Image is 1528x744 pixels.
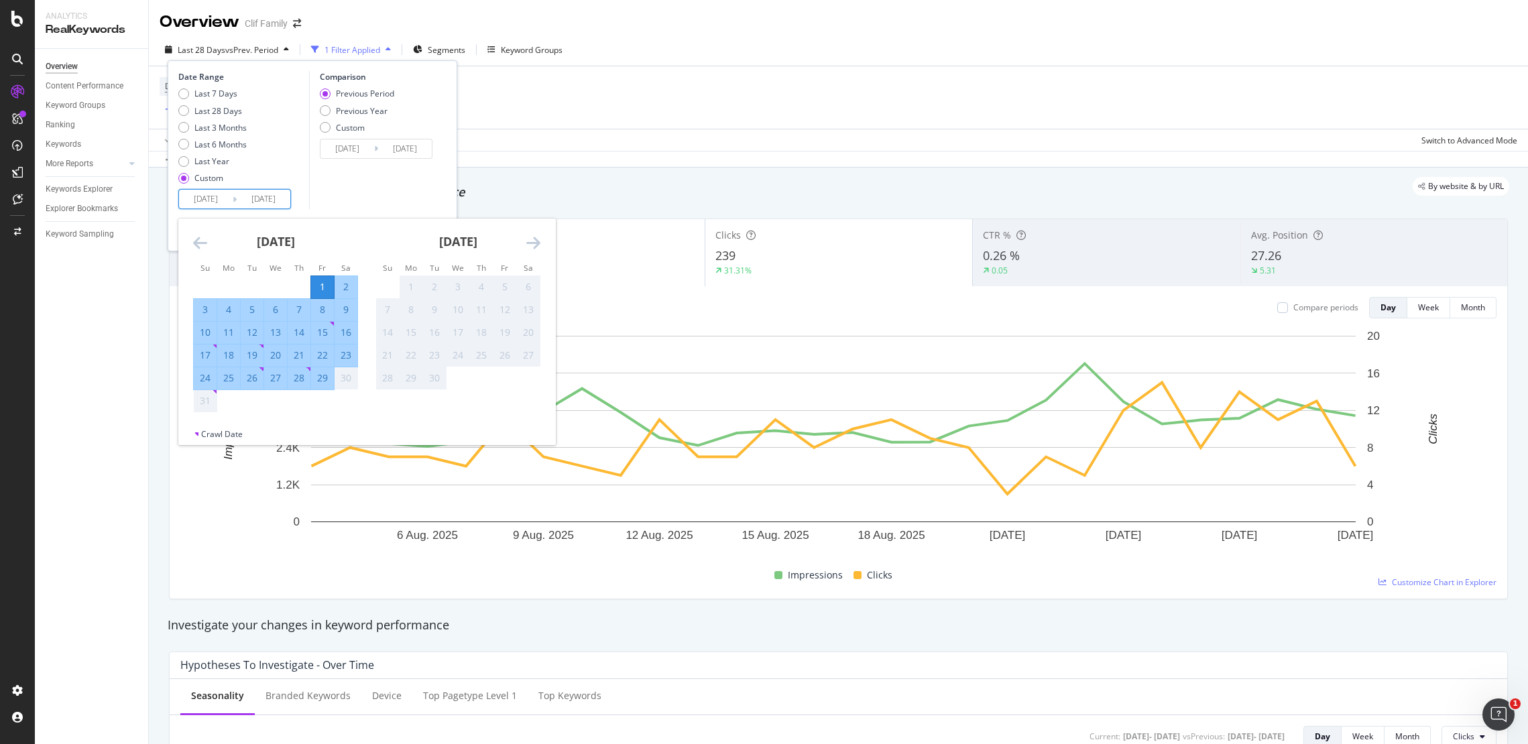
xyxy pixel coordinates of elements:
div: Keywords Explorer [46,182,113,196]
input: End Date [378,139,432,158]
div: 2 [423,280,446,294]
td: Selected as end date. Saturday, August 30, 2025 [335,367,358,389]
div: Date Range [178,71,306,82]
button: Keyword Groups [482,39,568,60]
td: Selected. Sunday, August 24, 2025 [194,367,217,389]
div: Day [1380,302,1396,313]
span: CTR % [983,229,1011,241]
div: 31.31% [724,265,752,276]
div: Move backward to switch to the previous month. [193,235,207,251]
text: [DATE] [990,529,1026,542]
div: 17 [447,326,469,339]
td: Selected. Saturday, August 9, 2025 [335,298,358,321]
div: 23 [423,349,446,362]
text: 9 Aug. 2025 [513,529,574,542]
span: Device [165,80,190,92]
small: Fr [318,262,326,273]
td: Selected. Friday, August 29, 2025 [311,367,335,389]
button: Last 28 DaysvsPrev. Period [160,39,294,60]
td: Selected. Saturday, August 16, 2025 [335,321,358,344]
div: 26 [493,349,516,362]
div: Last 3 Months [178,122,247,133]
td: Selected. Thursday, August 7, 2025 [288,298,311,321]
td: Not available. Wednesday, September 3, 2025 [447,275,470,298]
div: Analytics [46,11,137,22]
td: Not available. Thursday, September 18, 2025 [470,321,493,344]
div: [DATE] - [DATE] [1123,731,1180,742]
div: 16 [423,326,446,339]
small: Sa [341,262,351,273]
button: Apply [160,129,198,151]
text: 0 [294,515,300,528]
small: Th [477,262,486,273]
div: Last Year [194,156,229,167]
div: 18 [470,326,493,339]
button: Segments [408,39,471,60]
div: Month [1461,302,1485,313]
div: 30 [335,371,357,385]
input: End Date [237,190,290,208]
div: [DATE] - [DATE] [1228,731,1285,742]
div: 9 [423,303,446,316]
span: 27.26 [1251,247,1281,263]
div: 22 [311,349,334,362]
td: Not available. Tuesday, September 23, 2025 [423,344,447,367]
div: 15 [311,326,334,339]
button: Add Filter [160,102,213,118]
td: Selected. Monday, August 25, 2025 [217,367,241,389]
a: Content Performance [46,79,139,93]
span: Clicks [867,567,892,583]
small: Mo [405,262,417,273]
td: Not available. Saturday, September 27, 2025 [517,344,540,367]
div: 8 [311,303,334,316]
div: Clif Family [245,17,288,30]
td: Not available. Friday, September 26, 2025 [493,344,517,367]
div: 9 [335,303,357,316]
text: 8 [1367,442,1373,454]
div: Custom [178,172,247,184]
td: Not available. Thursday, September 11, 2025 [470,298,493,321]
td: Selected. Thursday, August 14, 2025 [288,321,311,344]
div: 10 [447,303,469,316]
div: legacy label [1413,177,1509,196]
div: 21 [288,349,310,362]
div: 0.05 [992,265,1008,276]
td: Not available. Monday, September 22, 2025 [400,344,423,367]
div: 11 [470,303,493,316]
td: Not available. Wednesday, September 17, 2025 [447,321,470,344]
td: Not available. Tuesday, September 2, 2025 [423,275,447,298]
td: Not available. Sunday, September 28, 2025 [376,367,400,389]
div: Hypotheses to Investigate - Over Time [180,658,374,672]
div: 11 [217,326,240,339]
div: 27 [264,371,287,385]
div: 31 [194,394,217,408]
div: Previous Year [320,105,394,117]
div: Branded Keywords [266,689,351,702]
small: Th [294,262,304,273]
td: Not available. Friday, September 5, 2025 [493,275,517,298]
div: Device [372,689,402,702]
td: Not available. Sunday, August 31, 2025 [194,389,217,412]
div: More Reports [46,157,93,171]
span: Last 28 Days [178,44,225,56]
strong: [DATE] [257,233,295,249]
div: Current: [1090,731,1120,742]
td: Not available. Monday, September 8, 2025 [400,298,423,321]
div: 24 [447,349,469,362]
div: Crawl Date [201,428,243,440]
td: Not available. Sunday, September 14, 2025 [376,321,400,344]
div: Last 7 Days [178,88,247,99]
div: Week [1352,731,1373,742]
span: Impressions [788,567,843,583]
div: 16 [335,326,357,339]
td: Not available. Wednesday, September 10, 2025 [447,298,470,321]
td: Selected. Tuesday, August 26, 2025 [241,367,264,389]
div: 7 [288,303,310,316]
div: 20 [264,349,287,362]
td: Not available. Tuesday, September 16, 2025 [423,321,447,344]
text: [DATE] [1106,529,1142,542]
span: Clicks [715,229,741,241]
svg: A chart. [180,329,1486,562]
text: Clicks [1427,414,1439,444]
div: Top pagetype Level 1 [423,689,517,702]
